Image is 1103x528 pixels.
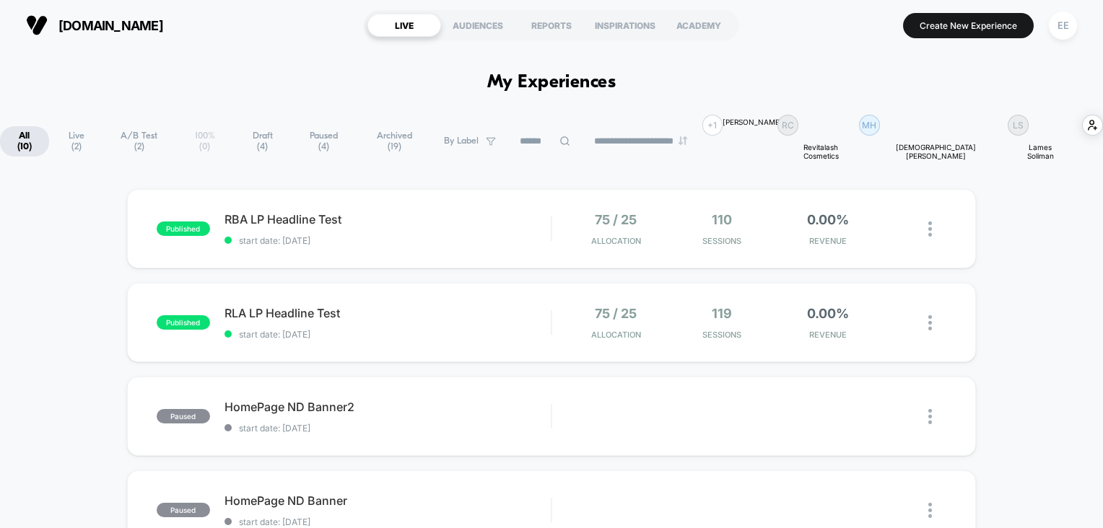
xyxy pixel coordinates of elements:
[928,503,932,518] img: close
[679,136,687,145] img: end
[702,115,723,136] div: + 1
[235,126,290,157] span: Draft ( 4 )
[928,409,932,424] img: close
[595,212,637,227] span: 75 / 25
[367,14,441,37] div: LIVE
[591,236,641,246] span: Allocation
[358,126,432,157] span: Archived ( 19 )
[782,120,794,131] p: RC
[58,18,163,33] span: [DOMAIN_NAME]
[51,126,102,157] span: Live ( 2 )
[224,212,551,226] span: RBA LP Headline Test
[292,126,356,157] span: Paused ( 4 )
[1049,12,1077,40] div: EE
[26,14,48,36] img: Visually logo
[928,315,932,330] img: close
[866,143,1006,160] p: [DEMOGRAPHIC_DATA][PERSON_NAME]
[591,330,641,340] span: Allocation
[862,120,876,131] p: MH
[515,14,588,37] div: REPORTS
[673,236,772,246] span: Sessions
[487,72,616,93] h1: My Experiences
[1013,120,1024,131] p: LS
[444,136,479,146] span: By Label
[662,14,736,37] div: ACADEMY
[224,400,551,414] span: HomePage ND Banner2
[224,423,551,434] span: start date: [DATE]
[723,115,782,129] div: [PERSON_NAME]
[157,409,210,423] span: paused
[104,126,175,157] span: A/B Test ( 2 )
[673,330,772,340] span: Sessions
[778,330,877,340] span: REVENUE
[224,493,551,508] span: HomePage ND Banner
[157,221,210,236] span: published
[224,306,551,320] span: RLA LP Headline Test
[441,14,515,37] div: AUDIENCES
[224,329,551,340] span: start date: [DATE]
[595,306,637,321] span: 75 / 25
[157,503,210,517] span: paused
[903,13,1034,38] button: Create New Experience
[1015,143,1066,160] p: Lames Soliman
[712,306,732,321] span: 119
[588,14,662,37] div: INSPIRATIONS
[928,221,932,237] img: close
[157,315,210,330] span: published
[22,14,167,37] button: [DOMAIN_NAME]
[807,306,849,321] span: 0.00%
[224,235,551,246] span: start date: [DATE]
[712,212,732,227] span: 110
[224,516,551,527] span: start date: [DATE]
[1045,11,1081,40] button: EE
[778,236,877,246] span: REVENUE
[785,143,856,160] p: Revitalash Cosmetics
[807,212,849,227] span: 0.00%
